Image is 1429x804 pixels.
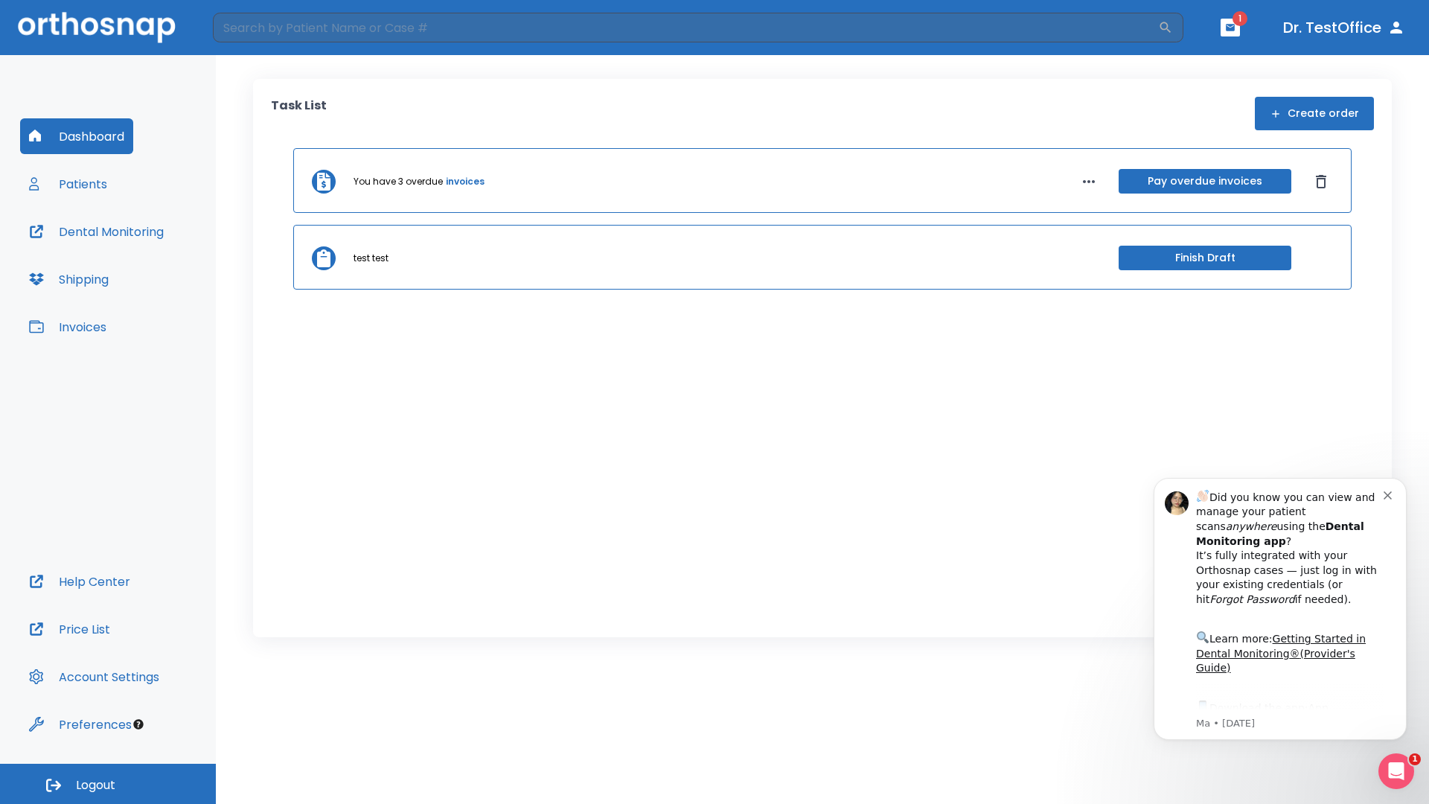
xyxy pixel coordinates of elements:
[1119,246,1291,270] button: Finish Draft
[20,659,168,695] button: Account Settings
[446,175,485,188] a: invoices
[20,118,133,154] button: Dashboard
[20,309,115,345] button: Invoices
[20,706,141,742] button: Preferences
[65,261,252,275] p: Message from Ma, sent 2w ago
[20,611,119,647] button: Price List
[1309,170,1333,194] button: Dismiss
[1409,753,1421,765] span: 1
[354,252,389,265] p: test test
[1255,97,1374,130] button: Create order
[1277,14,1411,41] button: Dr. TestOffice
[1131,456,1429,764] iframe: Intercom notifications message
[20,261,118,297] button: Shipping
[354,175,443,188] p: You have 3 overdue
[65,243,252,319] div: Download the app: | ​ Let us know if you need help getting started!
[18,12,176,42] img: Orthosnap
[20,564,139,599] button: Help Center
[1119,169,1291,194] button: Pay overdue invoices
[213,13,1158,42] input: Search by Patient Name or Case #
[271,97,327,130] p: Task List
[1233,11,1247,26] span: 1
[76,777,115,794] span: Logout
[1378,753,1414,789] iframe: Intercom live chat
[20,166,116,202] button: Patients
[20,214,173,249] button: Dental Monitoring
[252,32,264,44] button: Dismiss notification
[65,246,197,273] a: App Store
[132,718,145,731] div: Tooltip anchor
